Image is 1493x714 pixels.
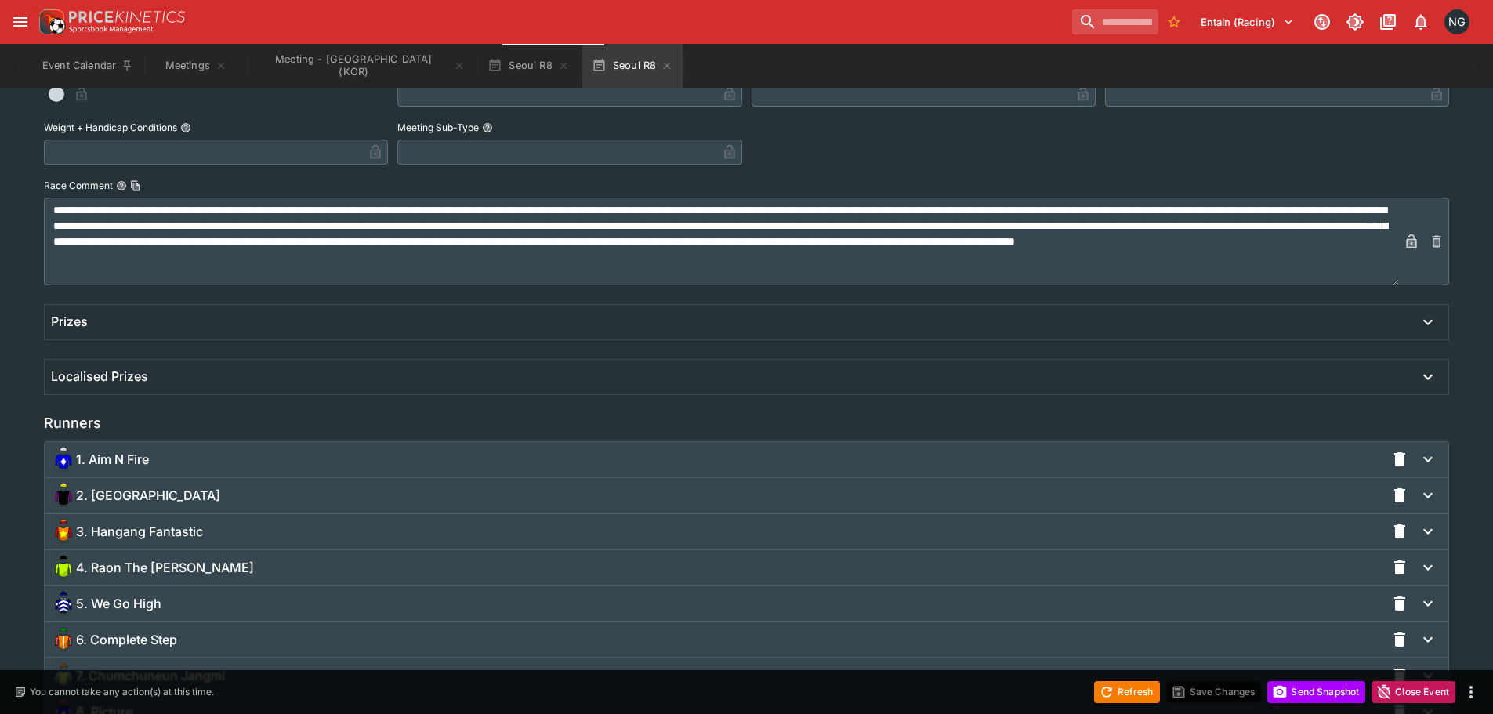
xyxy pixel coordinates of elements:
[1407,8,1435,36] button: Notifications
[30,685,214,699] p: You cannot take any action(s) at this time.
[69,26,154,33] img: Sportsbook Management
[76,524,203,540] span: 3. Hangang Fantastic
[76,451,149,468] span: 1. Aim N Fire
[1308,8,1336,36] button: Connected to PK
[180,122,191,133] button: Weight + Handicap Conditions
[6,8,34,36] button: open drawer
[51,627,76,652] img: complete-step_64x64.png
[1444,9,1469,34] div: Nick Goss
[34,6,66,38] img: PriceKinetics Logo
[51,368,148,385] h6: Localised Prizes
[1072,9,1158,34] input: search
[482,122,493,133] button: Meeting Sub-Type
[76,487,220,504] span: 2. [GEOGRAPHIC_DATA]
[51,555,76,580] img: raon-the-keisha_64x64.png
[76,596,161,612] span: 5. We Go High
[1372,681,1455,703] button: Close Event
[582,44,683,88] button: Seoul R8
[76,632,177,648] span: 6. Complete Step
[478,44,578,88] button: Seoul R8
[130,180,141,191] button: Copy To Clipboard
[1191,9,1303,34] button: Select Tenant
[51,483,76,508] img: yesuliya_64x64.png
[76,668,225,684] span: 7. Chumchuneun Jangmi
[397,121,479,134] p: Meeting Sub-Type
[249,44,475,88] button: Meeting - Seoul (KOR)
[44,121,177,134] p: Weight + Handicap Conditions
[1374,8,1402,36] button: Documentation
[1440,5,1474,39] button: Nick Goss
[51,314,88,330] h6: Prizes
[116,180,127,191] button: Race CommentCopy To Clipboard
[146,44,246,88] button: Meetings
[51,447,76,472] img: aim-n-fire_64x64.png
[1462,683,1480,701] button: more
[33,44,143,88] button: Event Calendar
[76,560,254,576] span: 4. Raon The [PERSON_NAME]
[1267,681,1365,703] button: Send Snapshot
[1341,8,1369,36] button: Toggle light/dark mode
[51,663,76,688] img: chumchuneun-jangmi_64x64.png
[51,519,76,544] img: hangang-fantastic_64x64.png
[51,591,76,616] img: we-go-high_64x64.png
[44,179,113,192] p: Race Comment
[1161,9,1187,34] button: No Bookmarks
[44,414,101,432] h5: Runners
[1094,681,1160,703] button: Refresh
[69,11,185,23] img: PriceKinetics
